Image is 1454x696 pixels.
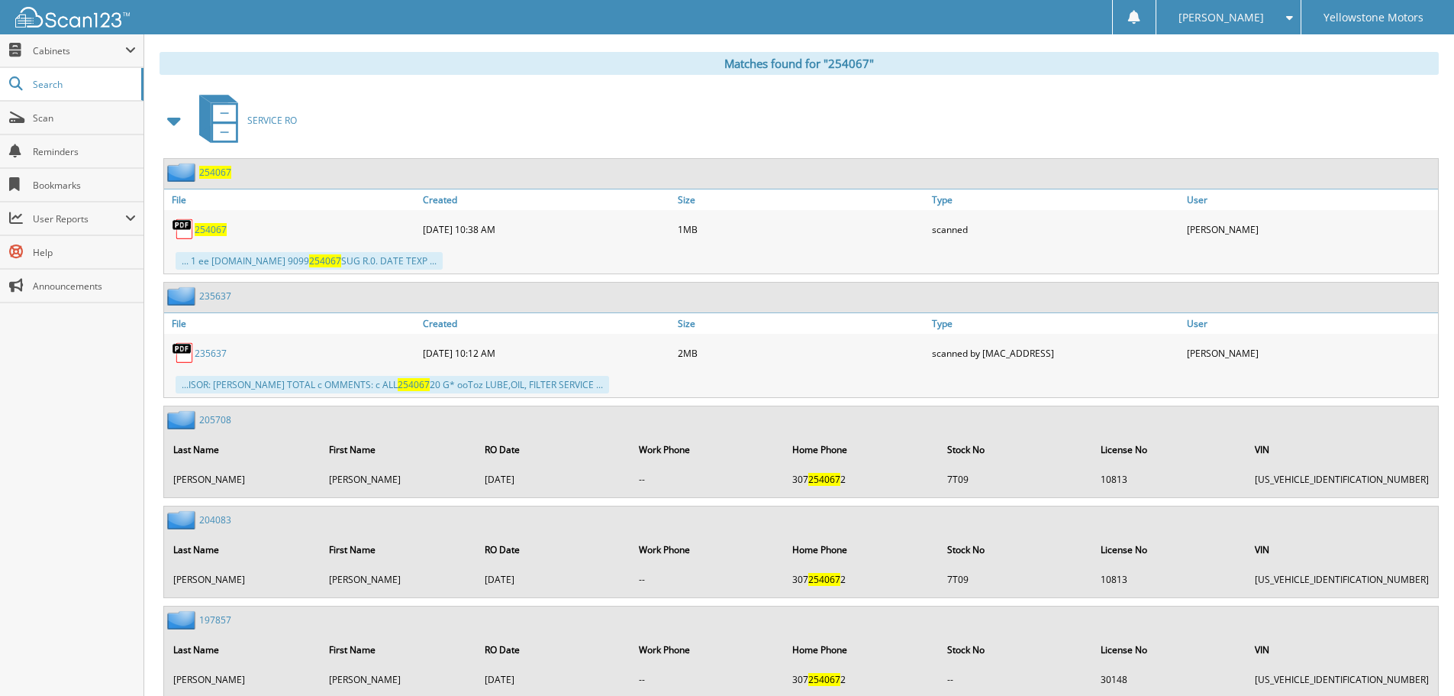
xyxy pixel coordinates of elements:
span: 254067 [309,254,341,267]
span: [PERSON_NAME] [1178,13,1264,22]
span: Cabinets [33,44,125,57]
a: 254067 [199,166,231,179]
td: -- [631,667,783,692]
a: Size [674,189,929,210]
th: Home Phone [785,534,938,565]
span: Bookmarks [33,179,136,192]
div: scanned [928,214,1183,244]
img: scan123-logo-white.svg [15,7,130,28]
a: 204083 [199,513,231,526]
img: folder2.png [167,610,199,630]
a: Size [674,313,929,334]
span: Scan [33,112,136,125]
th: Work Phone [631,434,783,465]
a: 235637 [199,290,231,303]
div: [DATE] 10:12 AM [419,338,674,368]
td: -- [940,667,1091,692]
td: 10813 [1093,567,1246,592]
div: [PERSON_NAME] [1183,214,1438,244]
span: 254067 [808,573,840,586]
th: RO Date [477,434,630,465]
th: First Name [321,634,476,665]
img: folder2.png [167,410,199,429]
a: 197857 [199,613,231,626]
div: [PERSON_NAME] [1183,338,1438,368]
img: folder2.png [167,286,199,306]
a: 235637 [195,347,227,360]
span: 254067 [808,673,840,686]
th: Stock No [940,534,1091,565]
span: Reminders [33,145,136,158]
iframe: Chat Widget [1378,623,1454,696]
span: Announcements [33,280,136,293]
a: User [1183,189,1438,210]
td: 10813 [1093,467,1246,492]
th: Last Name [166,534,320,565]
td: [PERSON_NAME] [321,667,476,692]
td: [DATE] [477,467,630,492]
th: Work Phone [631,634,783,665]
div: scanned by [MAC_ADDRESS] [928,338,1183,368]
td: [US_VEHICLE_IDENTIFICATION_NUMBER] [1247,467,1436,492]
th: First Name [321,534,476,565]
th: VIN [1247,634,1436,665]
td: [DATE] [477,567,630,592]
div: ...ISOR: [PERSON_NAME] TOTAL c OMMENTS: c ALL 20 G* ooToz LUBE,OIL, FILTER SERVICE ... [176,376,609,393]
th: First Name [321,434,476,465]
td: [PERSON_NAME] [321,467,476,492]
a: Type [928,313,1183,334]
div: Matches found for "254067" [160,52,1439,75]
td: -- [631,467,783,492]
img: folder2.png [167,510,199,529]
td: 307 2 [785,467,938,492]
a: File [164,313,419,334]
a: Created [419,189,674,210]
th: Stock No [940,434,1091,465]
span: User Reports [33,212,125,225]
span: Help [33,246,136,259]
td: [PERSON_NAME] [166,467,320,492]
span: Search [33,78,134,91]
th: License No [1093,434,1246,465]
th: VIN [1247,534,1436,565]
a: 254067 [195,223,227,236]
a: Type [928,189,1183,210]
div: [DATE] 10:38 AM [419,214,674,244]
th: Home Phone [785,634,938,665]
a: SERVICE RO [190,90,297,151]
td: [DATE] [477,667,630,692]
td: 30148 [1093,667,1246,692]
th: Stock No [940,634,1091,665]
td: 307 2 [785,567,938,592]
div: 2MB [674,338,929,368]
a: File [164,189,419,210]
th: Last Name [166,634,320,665]
th: License No [1093,534,1246,565]
span: 254067 [808,473,840,486]
a: 205708 [199,413,231,426]
a: User [1183,313,1438,334]
span: SERVICE RO [247,114,297,127]
th: Work Phone [631,534,783,565]
th: Home Phone [785,434,938,465]
th: Last Name [166,434,320,465]
td: [PERSON_NAME] [321,567,476,592]
td: [US_VEHICLE_IDENTIFICATION_NUMBER] [1247,567,1436,592]
td: -- [631,567,783,592]
th: RO Date [477,634,630,665]
img: PDF.png [172,218,195,241]
td: [US_VEHICLE_IDENTIFICATION_NUMBER] [1247,667,1436,692]
img: PDF.png [172,342,195,364]
th: VIN [1247,434,1436,465]
td: 7T09 [940,567,1091,592]
div: 1MB [674,214,929,244]
span: Yellowstone Motors [1323,13,1423,22]
span: 254067 [398,378,430,391]
img: folder2.png [167,163,199,182]
td: 7T09 [940,467,1091,492]
td: 307 2 [785,667,938,692]
td: [PERSON_NAME] [166,567,320,592]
